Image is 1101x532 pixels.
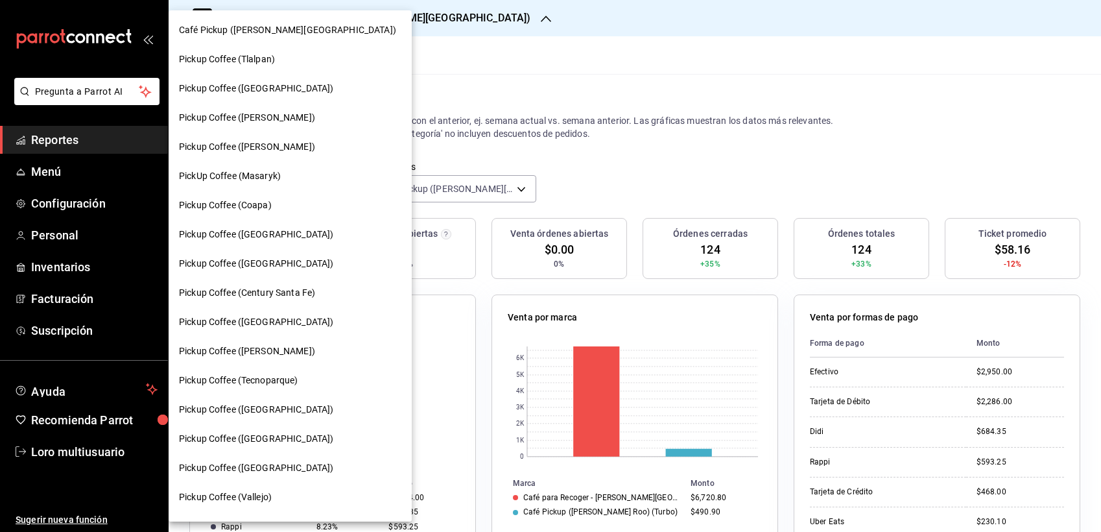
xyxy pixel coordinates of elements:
span: Pickup Coffee (Tecnoparque) [179,374,298,387]
div: Pickup Coffee (Tlalpan) [169,45,412,74]
div: Pickup Coffee ([GEOGRAPHIC_DATA]) [169,74,412,103]
div: Pickup Coffee ([PERSON_NAME]) [169,132,412,162]
span: Pickup Coffee ([PERSON_NAME]) [179,140,315,154]
span: Pickup Coffee ([GEOGRAPHIC_DATA]) [179,315,333,329]
span: Pickup Coffee ([PERSON_NAME]) [179,345,315,358]
span: Pickup Coffee ([GEOGRAPHIC_DATA]) [179,82,333,95]
div: Pickup Coffee (Vallejo) [169,483,412,512]
span: Pickup Coffee ([PERSON_NAME]) [179,111,315,125]
span: Pickup Coffee ([GEOGRAPHIC_DATA]) [179,461,333,475]
span: Pickup Coffee ([GEOGRAPHIC_DATA]) [179,257,333,271]
div: Pickup Coffee ([GEOGRAPHIC_DATA]) [169,395,412,424]
div: Pickup Coffee ([PERSON_NAME]) [169,337,412,366]
span: Pickup Coffee (Coapa) [179,199,272,212]
div: Café Pickup ([PERSON_NAME][GEOGRAPHIC_DATA]) [169,16,412,45]
span: Pickup Coffee (Tlalpan) [179,53,275,66]
span: Pickup Coffee ([GEOGRAPHIC_DATA]) [179,403,333,417]
div: PickUp Coffee (Masaryk) [169,162,412,191]
div: Pickup Coffee (Tecnoparque) [169,366,412,395]
div: Pickup Coffee ([GEOGRAPHIC_DATA]) [169,424,412,453]
div: Pickup Coffee (Coapa) [169,191,412,220]
div: Pickup Coffee ([GEOGRAPHIC_DATA]) [169,249,412,278]
span: Café Pickup ([PERSON_NAME][GEOGRAPHIC_DATA]) [179,23,396,37]
div: Pickup Coffee ([GEOGRAPHIC_DATA]) [169,453,412,483]
span: Pickup Coffee (Vallejo) [179,490,272,504]
span: Pickup Coffee ([GEOGRAPHIC_DATA]) [179,432,333,446]
span: Pickup Coffee (Century Santa Fe) [179,286,315,300]
div: Pickup Coffee ([GEOGRAPHIC_DATA]) [169,220,412,249]
div: Pickup Coffee ([PERSON_NAME]) [169,103,412,132]
span: PickUp Coffee (Masaryk) [179,169,281,183]
div: Pickup Coffee ([GEOGRAPHIC_DATA]) [169,308,412,337]
span: Pickup Coffee ([GEOGRAPHIC_DATA]) [179,228,333,241]
div: Pickup Coffee (Century Santa Fe) [169,278,412,308]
